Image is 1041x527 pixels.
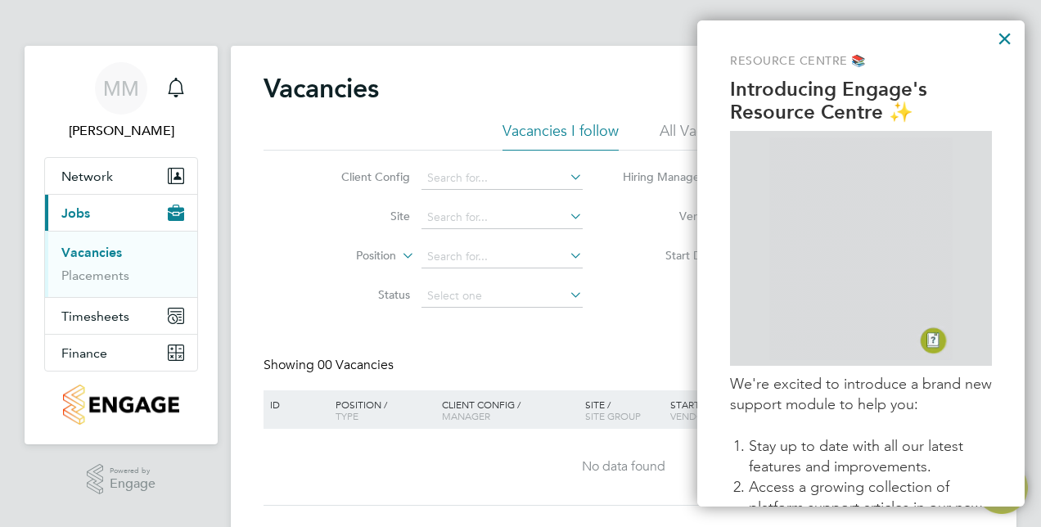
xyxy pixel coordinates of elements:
[749,436,992,477] li: Stay up to date with all our latest features and improvements.
[61,268,129,283] a: Placements
[442,409,490,422] span: Manager
[670,409,716,422] span: Vendors
[624,248,718,263] label: Start Date
[769,137,953,359] img: GIF of Resource Centre being opened
[581,390,667,430] div: Site /
[316,169,410,184] label: Client Config
[110,477,155,491] span: Engage
[302,248,396,264] label: Position
[318,357,394,373] span: 00 Vacancies
[61,169,113,184] span: Network
[25,46,218,444] nav: Main navigation
[316,209,410,223] label: Site
[103,78,139,99] span: MM
[323,390,438,430] div: Position /
[63,385,178,425] img: countryside-properties-logo-retina.png
[624,209,718,223] label: Vendor
[660,121,745,151] li: All Vacancies
[730,101,992,124] p: Resource Centre ✨
[61,345,107,361] span: Finance
[44,62,198,141] a: Go to account details
[421,206,583,229] input: Search for...
[997,25,1012,52] button: Close
[730,78,992,101] p: Introducing Engage's
[61,245,122,260] a: Vacancies
[44,121,198,141] span: Mounir Mikhael
[438,390,581,430] div: Client Config /
[421,245,583,268] input: Search for...
[421,167,583,190] input: Search for...
[61,309,129,324] span: Timesheets
[502,121,619,151] li: Vacancies I follow
[264,357,397,374] div: Showing
[421,285,583,308] input: Select one
[730,53,992,70] p: Resource Centre 📚
[266,458,981,475] div: No data found
[44,385,198,425] a: Go to home page
[666,390,781,431] div: Start /
[110,464,155,478] span: Powered by
[316,287,410,302] label: Status
[264,72,379,105] h2: Vacancies
[610,169,704,186] label: Hiring Manager
[730,374,992,415] p: We're excited to introduce a brand new support module to help you:
[336,409,358,422] span: Type
[61,205,90,221] span: Jobs
[266,390,323,418] div: ID
[585,409,641,422] span: Site Group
